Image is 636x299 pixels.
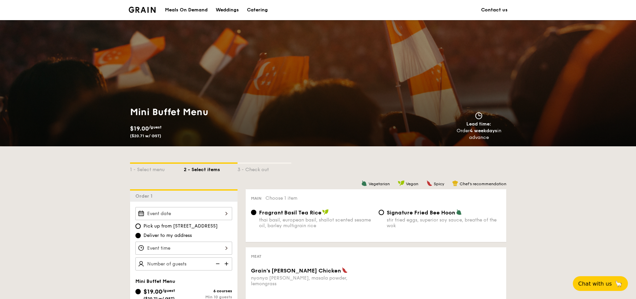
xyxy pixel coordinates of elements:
[387,217,501,229] div: stir fried eggs, superior soy sauce, breathe of the wok
[251,275,373,287] div: nyonya [PERSON_NAME], masala powder, lemongrass
[130,125,149,132] span: $19.00
[259,209,322,216] span: Fragrant Basil Tea Rice
[149,125,162,130] span: /guest
[251,254,261,259] span: Meat
[135,233,141,238] input: Deliver to my address
[222,257,232,270] img: icon-add.58712e84.svg
[460,182,506,186] span: Chef's recommendation
[398,180,405,186] img: icon-vegan.f8ff3823.svg
[130,134,161,138] span: ($20.71 w/ GST)
[265,195,297,201] span: Choose 1 item
[130,106,315,118] h1: Mini Buffet Menu
[143,223,218,230] span: Pick up from [STREET_ADDRESS]
[251,196,261,201] span: Main
[369,182,390,186] span: Vegetarian
[470,128,497,134] strong: 4 weekdays
[135,279,175,284] span: Mini Buffet Menu
[184,164,238,173] div: 2 - Select items
[129,7,156,13] img: Grain
[212,257,222,270] img: icon-reduce.1d2dbef1.svg
[184,289,232,293] div: 6 courses
[135,257,232,270] input: Number of guests
[342,267,348,273] img: icon-spicy.37a8142b.svg
[251,210,256,215] input: Fragrant Basil Tea Ricethai basil, european basil, shallot scented sesame oil, barley multigrain ...
[143,232,192,239] span: Deliver to my address
[387,209,455,216] span: Signature Fried Bee Hoon
[379,210,384,215] input: Signature Fried Bee Hoonstir fried eggs, superior soy sauce, breathe of the wok
[456,209,462,215] img: icon-vegetarian.fe4039eb.svg
[238,164,291,173] div: 3 - Check out
[143,288,162,295] span: $19.00
[434,182,444,186] span: Spicy
[259,217,373,229] div: thai basil, european basil, shallot scented sesame oil, barley multigrain rice
[426,180,432,186] img: icon-spicy.37a8142b.svg
[251,267,341,274] span: Grain's [PERSON_NAME] Chicken
[135,242,232,255] input: Event time
[614,280,623,288] span: 🦙
[135,223,141,229] input: Pick up from [STREET_ADDRESS]
[406,182,418,186] span: Vegan
[466,121,491,127] span: Lead time:
[573,276,628,291] button: Chat with us🦙
[135,193,155,199] span: Order 1
[474,112,484,119] img: icon-clock.2db775ea.svg
[322,209,329,215] img: icon-vegan.f8ff3823.svg
[129,7,156,13] a: Logotype
[162,288,175,293] span: /guest
[130,164,184,173] div: 1 - Select menu
[452,180,458,186] img: icon-chef-hat.a58ddaea.svg
[449,128,509,141] div: Order in advance
[361,180,367,186] img: icon-vegetarian.fe4039eb.svg
[135,207,232,220] input: Event date
[135,289,141,294] input: $19.00/guest($20.71 w/ GST)6 coursesMin 10 guests
[578,281,612,287] span: Chat with us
